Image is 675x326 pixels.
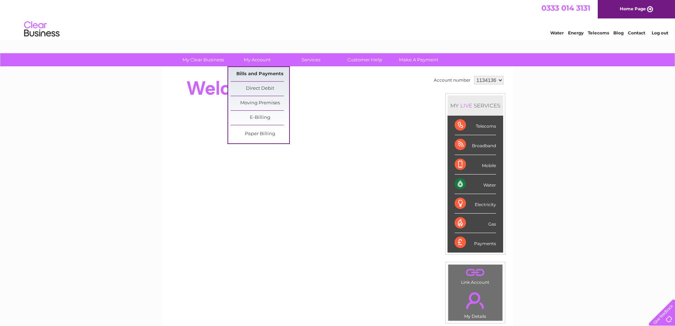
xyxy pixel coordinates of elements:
[228,53,286,66] a: My Account
[588,30,609,35] a: Telecoms
[455,214,496,233] div: Gas
[231,127,289,141] a: Paper Billing
[455,175,496,194] div: Water
[448,264,503,287] td: Link Account
[613,30,624,35] a: Blog
[550,30,564,35] a: Water
[652,30,668,35] a: Log out
[455,155,496,175] div: Mobile
[170,4,505,34] div: Clear Business is a trading name of Verastar Limited (registered in [GEOGRAPHIC_DATA] No. 3667643...
[448,95,503,116] div: MY SERVICES
[455,233,496,252] div: Payments
[448,286,503,321] td: My Details
[231,96,289,110] a: Moving Premises
[24,18,60,40] img: logo.png
[450,266,501,279] a: .
[282,53,340,66] a: Services
[231,67,289,81] a: Bills and Payments
[231,82,289,96] a: Direct Debit
[336,53,394,66] a: Customer Help
[174,53,232,66] a: My Clear Business
[450,288,501,313] a: .
[231,111,289,125] a: E-Billing
[455,194,496,214] div: Electricity
[455,116,496,135] div: Telecoms
[541,4,590,12] a: 0333 014 3131
[432,74,472,86] td: Account number
[628,30,645,35] a: Contact
[389,53,448,66] a: Make A Payment
[459,102,474,109] div: LIVE
[568,30,584,35] a: Energy
[455,135,496,155] div: Broadband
